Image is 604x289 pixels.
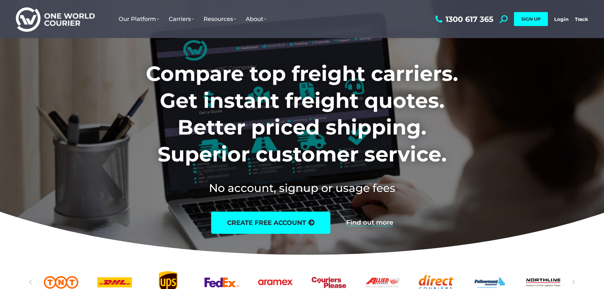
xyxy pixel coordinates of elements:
a: Login [554,16,568,22]
img: One World Courier [16,6,95,32]
h1: Compare top freight carriers. Get instant freight quotes. Better priced shipping. Superior custom... [104,60,500,167]
span: SIGN UP [521,16,541,22]
a: Find out more [346,219,393,226]
a: About [241,9,271,29]
a: Our Platform [114,9,164,29]
a: Track [575,16,588,22]
span: Carriers [169,16,194,23]
span: About [246,16,266,23]
a: SIGN UP [514,12,548,26]
h2: No account, signup or usage fees [104,180,500,196]
a: create free account [211,212,330,234]
a: 1300 617 365 [434,15,493,23]
span: Our Platform [119,16,159,23]
a: Carriers [164,9,199,29]
span: Resources [204,16,236,23]
a: Resources [199,9,241,29]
